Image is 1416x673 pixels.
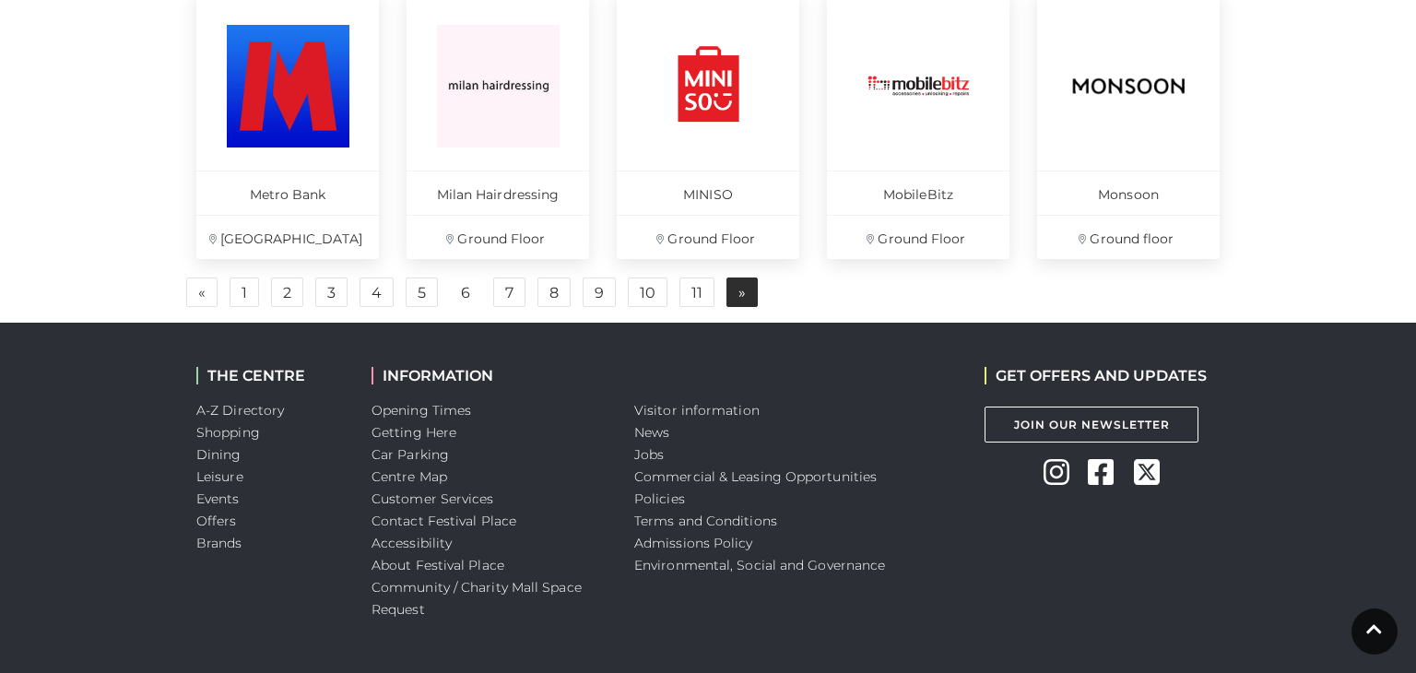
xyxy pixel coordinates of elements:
a: Dining [196,446,242,463]
a: Admissions Policy [634,535,753,551]
a: Jobs [634,446,664,463]
a: Community / Charity Mall Space Request [372,579,582,618]
a: 8 [537,277,571,307]
p: MobileBitz [827,171,1009,215]
a: Opening Times [372,402,471,419]
a: 3 [315,277,348,307]
a: 4 [360,277,394,307]
a: Events [196,490,240,507]
p: Ground floor [1037,215,1220,259]
h2: GET OFFERS AND UPDATES [985,367,1207,384]
p: MINISO [617,171,799,215]
p: Monsoon [1037,171,1220,215]
a: Terms and Conditions [634,513,777,529]
a: Next [726,277,758,307]
a: 7 [493,277,525,307]
a: Visitor information [634,402,760,419]
a: A-Z Directory [196,402,284,419]
a: 5 [406,277,438,307]
a: Centre Map [372,468,447,485]
a: 9 [583,277,616,307]
a: Commercial & Leasing Opportunities [634,468,877,485]
a: 11 [679,277,714,307]
h2: THE CENTRE [196,367,344,384]
p: Ground Floor [617,215,799,259]
a: Previous [186,277,218,307]
span: » [738,286,746,299]
p: [GEOGRAPHIC_DATA] [196,215,379,259]
a: Brands [196,535,242,551]
p: Metro Bank [196,171,379,215]
a: Offers [196,513,237,529]
p: Ground Floor [827,215,1009,259]
a: Getting Here [372,424,456,441]
a: 1 [230,277,259,307]
a: Accessibility [372,535,452,551]
a: News [634,424,669,441]
p: Milan Hairdressing [407,171,589,215]
a: About Festival Place [372,557,504,573]
a: Leisure [196,468,243,485]
a: Join Our Newsletter [985,407,1198,443]
p: Ground Floor [407,215,589,259]
a: 2 [271,277,303,307]
a: Policies [634,490,685,507]
h2: INFORMATION [372,367,607,384]
span: « [198,286,206,299]
a: 10 [628,277,667,307]
a: Contact Festival Place [372,513,516,529]
a: Environmental, Social and Governance [634,557,885,573]
a: Shopping [196,424,260,441]
a: 6 [450,278,481,308]
a: Car Parking [372,446,449,463]
a: Customer Services [372,490,494,507]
